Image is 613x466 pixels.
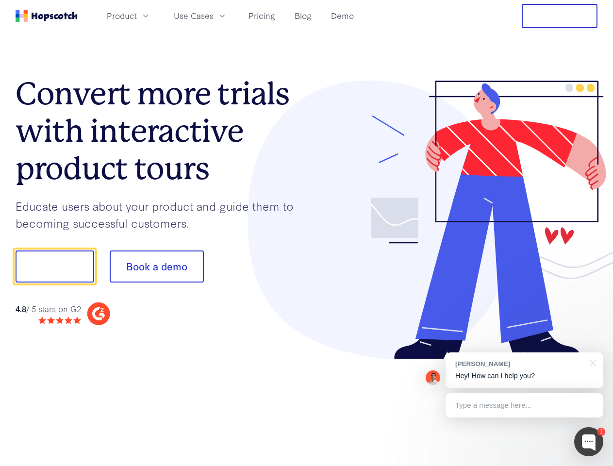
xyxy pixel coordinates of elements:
button: Free Trial [522,4,597,28]
button: Show me! [16,250,94,283]
p: Hey! How can I help you? [455,371,594,381]
span: Use Cases [174,10,214,22]
div: Type a message here... [446,393,603,417]
h1: Convert more trials with interactive product tours [16,75,307,187]
a: Home [16,10,78,22]
strong: 4.8 [16,303,26,314]
a: Pricing [245,8,279,24]
a: Demo [327,8,358,24]
button: Use Cases [168,8,233,24]
span: Product [107,10,137,22]
a: Blog [291,8,315,24]
div: [PERSON_NAME] [455,359,584,368]
button: Book a demo [110,250,204,283]
div: / 5 stars on G2 [16,303,81,315]
img: Mark Spera [426,370,440,385]
div: 1 [597,428,605,436]
button: Product [101,8,156,24]
p: Educate users about your product and guide them to becoming successful customers. [16,198,307,231]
